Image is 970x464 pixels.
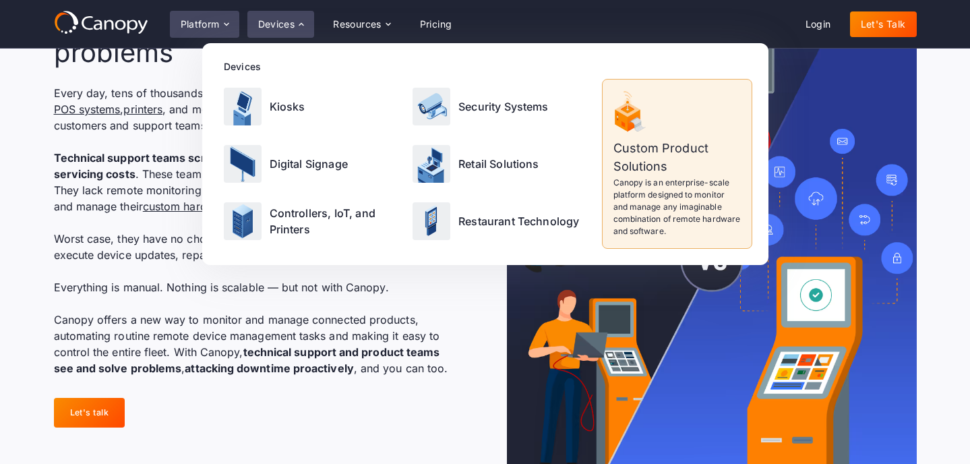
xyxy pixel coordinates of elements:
a: Login [795,11,842,37]
p: Kiosks [270,98,305,115]
div: Platform [181,20,220,29]
a: Custom Product SolutionsCanopy is an enterprise-scale platform designed to monitor and manage any... [602,79,752,249]
a: custom hardware solutions [143,200,281,213]
p: Retail Solutions [458,156,539,172]
p: Canopy is an enterprise-scale platform designed to monitor and manage any imaginable combination ... [613,177,741,237]
div: Resources [333,20,382,29]
a: printers [123,103,162,116]
a: Kiosks [218,79,405,134]
a: Pricing [409,11,463,37]
nav: Devices [202,43,768,265]
a: Let's talk [54,398,125,428]
div: Devices [224,59,752,74]
a: Let's Talk [850,11,917,37]
strong: technical support and product teams see and solve problems [54,345,440,375]
a: Security Systems [407,79,594,134]
div: Resources [322,11,400,38]
p: Digital Signage [270,156,348,172]
div: Devices [247,11,315,38]
div: Platform [170,11,239,38]
a: Controllers, IoT, and Printers [218,194,405,249]
a: Retail Solutions [407,136,594,191]
a: Restaurant Technology [407,194,594,249]
strong: attacking downtime proactively [185,361,353,375]
p: Controllers, IoT, and Printers [270,205,400,237]
p: Restaurant Technology [458,213,579,229]
div: Devices [258,20,295,29]
strong: Technical support teams scramble to service these products increasing servicing costs [54,151,438,181]
p: Every day, tens of thousands of , , , , , and more stop working, increasing costs and frustrating... [54,85,458,376]
p: Security Systems [458,98,549,115]
p: Custom Product Solutions [613,139,741,175]
a: Digital Signage [218,136,405,191]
